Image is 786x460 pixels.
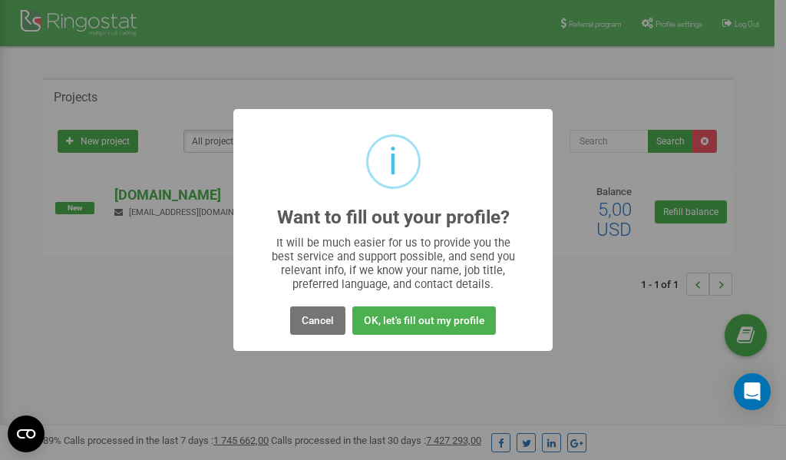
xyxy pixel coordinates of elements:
div: i [388,137,398,187]
button: OK, let's fill out my profile [352,306,496,335]
button: Open CMP widget [8,415,45,452]
h2: Want to fill out your profile? [277,207,510,228]
button: Cancel [290,306,345,335]
div: It will be much easier for us to provide you the best service and support possible, and send you ... [264,236,523,291]
div: Open Intercom Messenger [734,373,771,410]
